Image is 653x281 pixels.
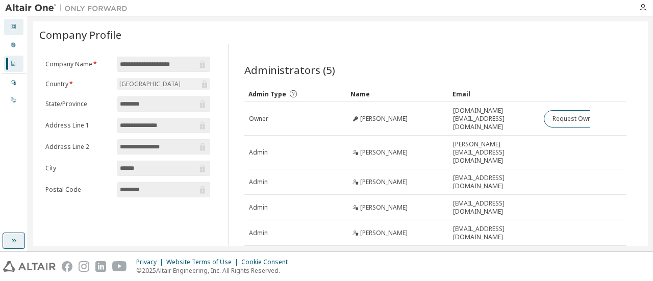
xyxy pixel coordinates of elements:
span: Admin [249,203,268,212]
label: Postal Code [45,186,111,194]
img: altair_logo.svg [3,261,56,272]
span: [EMAIL_ADDRESS][DOMAIN_NAME] [453,174,535,190]
img: facebook.svg [62,261,72,272]
span: [PERSON_NAME] [360,148,408,157]
span: Admin [249,178,268,186]
span: [PERSON_NAME] [360,203,408,212]
img: Altair One [5,3,133,13]
span: [DOMAIN_NAME][EMAIL_ADDRESS][DOMAIN_NAME] [453,107,535,131]
img: linkedin.svg [95,261,106,272]
div: Website Terms of Use [166,258,241,266]
div: Privacy [136,258,166,266]
span: [PERSON_NAME] [360,178,408,186]
img: instagram.svg [79,261,89,272]
div: Company Profile [4,56,23,72]
div: Name [350,86,444,102]
span: [EMAIL_ADDRESS][DOMAIN_NAME] [453,199,535,216]
label: Address Line 1 [45,121,111,130]
span: Admin [249,148,268,157]
div: On Prem [4,92,23,108]
div: Dashboard [4,19,23,35]
div: Email [453,86,535,102]
span: [PERSON_NAME] [360,229,408,237]
span: Owner [249,115,268,123]
img: youtube.svg [112,261,127,272]
span: Admin [249,229,268,237]
label: City [45,164,111,172]
div: [GEOGRAPHIC_DATA] [118,79,182,90]
label: Company Name [45,60,111,68]
span: [EMAIL_ADDRESS][DOMAIN_NAME] [453,225,535,241]
span: Company Profile [39,28,121,42]
span: Admin Type [248,90,286,98]
span: [PERSON_NAME][EMAIL_ADDRESS][DOMAIN_NAME] [453,140,535,165]
label: State/Province [45,100,111,108]
div: Managed [4,74,23,91]
label: Address Line 2 [45,143,111,151]
div: User Profile [4,37,23,54]
button: Request Owner Change [544,110,630,127]
div: Cookie Consent [241,258,294,266]
label: Country [45,80,111,88]
div: [GEOGRAPHIC_DATA] [117,78,210,90]
span: [PERSON_NAME] [360,115,408,123]
p: © 2025 Altair Engineering, Inc. All Rights Reserved. [136,266,294,275]
span: Administrators (5) [244,63,335,77]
